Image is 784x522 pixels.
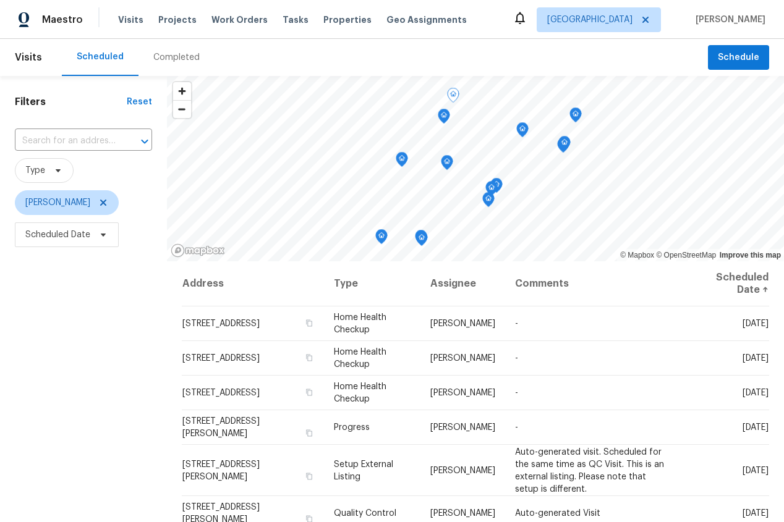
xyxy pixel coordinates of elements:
span: [DATE] [743,354,769,363]
span: Work Orders [211,14,268,26]
span: Type [25,164,45,177]
span: [PERSON_NAME] [430,466,495,474]
th: Scheduled Date ↑ [681,261,769,306]
button: Zoom out [173,100,191,118]
span: Setup External Listing [334,460,393,481]
span: [DATE] [743,509,769,518]
span: Auto-generated Visit [515,509,600,518]
div: Map marker [485,181,498,200]
div: Completed [153,51,200,64]
th: Address [182,261,325,306]
span: [PERSON_NAME] [430,319,495,328]
a: Mapbox homepage [171,243,225,258]
a: Mapbox [620,251,654,259]
span: [DATE] [743,466,769,474]
th: Comments [505,261,681,306]
span: Maestro [42,14,83,26]
span: [STREET_ADDRESS][PERSON_NAME] [182,460,260,481]
div: Scheduled [77,51,124,63]
span: [PERSON_NAME] [430,509,495,518]
span: Geo Assignments [386,14,467,26]
span: Projects [158,14,197,26]
div: Map marker [375,229,388,248]
button: Zoom in [173,82,191,100]
th: Assignee [420,261,505,306]
span: Properties [323,14,372,26]
span: Home Health Checkup [334,382,386,403]
input: Search for an address... [15,132,117,151]
div: Map marker [441,155,453,174]
button: Copy Address [303,427,314,439]
span: Quality Control [334,509,396,518]
span: Home Health Checkup [334,348,386,369]
span: [STREET_ADDRESS] [182,354,260,363]
span: [STREET_ADDRESS] [182,389,260,397]
span: [DATE] [743,319,769,328]
button: Open [136,133,153,150]
div: Map marker [558,136,571,155]
span: - [515,423,518,432]
div: Map marker [516,122,529,141]
div: Map marker [557,138,569,157]
span: [STREET_ADDRESS][PERSON_NAME] [182,417,260,438]
button: Copy Address [303,387,314,398]
span: [PERSON_NAME] [430,389,495,397]
span: Visits [15,44,42,71]
span: Auto-generated visit. Scheduled for the same time as QC Visit. This is an external listing. Pleas... [515,447,664,493]
h1: Filters [15,96,127,108]
div: Map marker [415,231,428,250]
span: [PERSON_NAME] [691,14,765,26]
span: [STREET_ADDRESS] [182,319,260,328]
span: [DATE] [743,423,769,432]
div: Map marker [569,107,582,127]
span: [DATE] [743,389,769,397]
div: Reset [127,96,152,108]
span: Zoom out [173,101,191,118]
span: Progress [334,423,370,432]
div: Map marker [415,230,427,249]
button: Copy Address [303,352,314,363]
span: - [515,319,518,328]
span: Visits [118,14,143,26]
span: [PERSON_NAME] [430,423,495,432]
div: Map marker [482,192,495,211]
div: Map marker [447,88,459,107]
span: - [515,354,518,363]
button: Copy Address [303,470,314,481]
th: Type [324,261,420,306]
div: Map marker [490,178,503,197]
a: Improve this map [720,251,781,259]
span: [PERSON_NAME] [25,196,90,209]
span: Tasks [283,15,309,24]
button: Schedule [708,45,769,70]
a: OpenStreetMap [656,251,716,259]
button: Copy Address [303,318,314,329]
span: - [515,389,518,397]
div: Map marker [396,152,408,171]
span: [GEOGRAPHIC_DATA] [547,14,633,26]
span: Schedule [718,50,759,65]
span: Scheduled Date [25,229,90,241]
span: Home Health Checkup [334,313,386,334]
div: Map marker [438,109,450,128]
span: [PERSON_NAME] [430,354,495,363]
